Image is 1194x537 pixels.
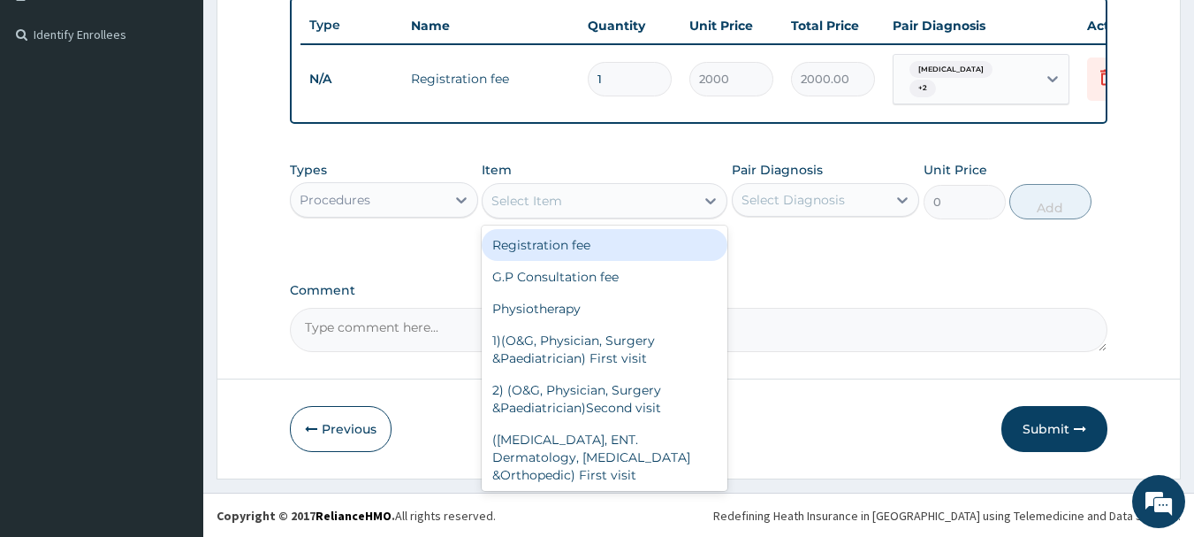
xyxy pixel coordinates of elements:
label: Pair Diagnosis [732,161,823,179]
div: Minimize live chat window [290,9,332,51]
span: [MEDICAL_DATA] [909,61,992,79]
div: Physiotherapy [482,293,727,325]
div: Redefining Heath Insurance in [GEOGRAPHIC_DATA] using Telemedicine and Data Science! [713,507,1181,525]
th: Name [402,8,579,43]
img: d_794563401_company_1708531726252_794563401 [33,88,72,133]
label: Comment [290,283,1108,298]
td: Registration fee [402,61,579,96]
th: Type [300,9,402,42]
button: Previous [290,406,392,452]
span: + 2 [909,80,936,97]
th: Quantity [579,8,681,43]
textarea: Type your message and hit 'Enter' [9,353,337,415]
div: G.P Consultation fee [482,261,727,293]
button: Submit [1001,406,1107,452]
th: Actions [1078,8,1167,43]
a: RelianceHMO [316,508,392,524]
div: Select Item [491,192,562,210]
span: We're online! [103,157,244,336]
div: 2) (O&G, Physician, Surgery &Paediatrician)Second visit [482,374,727,424]
th: Unit Price [681,8,782,43]
div: Registration fee [482,229,727,261]
th: Total Price [782,8,884,43]
label: Item [482,161,512,179]
div: Procedures [300,191,370,209]
div: Select Diagnosis [741,191,845,209]
div: ([MEDICAL_DATA], ENT. Dermatology, [MEDICAL_DATA] &Orthopedic) First visit [482,424,727,491]
strong: Copyright © 2017 . [217,508,395,524]
label: Unit Price [924,161,987,179]
div: Chat with us now [92,99,297,122]
button: Add [1009,184,1091,219]
th: Pair Diagnosis [884,8,1078,43]
label: Types [290,163,327,178]
div: 1)(O&G, Physician, Surgery &Paediatrician) First visit [482,325,727,374]
td: N/A [300,63,402,96]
